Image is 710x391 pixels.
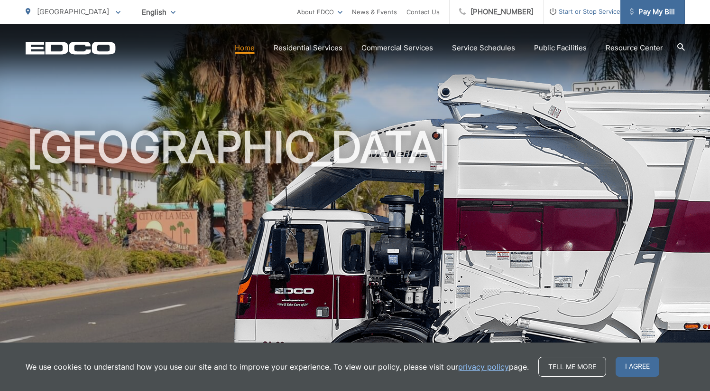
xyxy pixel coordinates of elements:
[135,4,183,20] span: English
[534,42,587,54] a: Public Facilities
[297,6,342,18] a: About EDCO
[37,7,109,16] span: [GEOGRAPHIC_DATA]
[406,6,440,18] a: Contact Us
[606,42,663,54] a: Resource Center
[458,361,509,372] a: privacy policy
[352,6,397,18] a: News & Events
[630,6,675,18] span: Pay My Bill
[235,42,255,54] a: Home
[538,357,606,377] a: Tell me more
[274,42,342,54] a: Residential Services
[616,357,659,377] span: I agree
[361,42,433,54] a: Commercial Services
[26,361,529,372] p: We use cookies to understand how you use our site and to improve your experience. To view our pol...
[452,42,515,54] a: Service Schedules
[26,41,116,55] a: EDCD logo. Return to the homepage.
